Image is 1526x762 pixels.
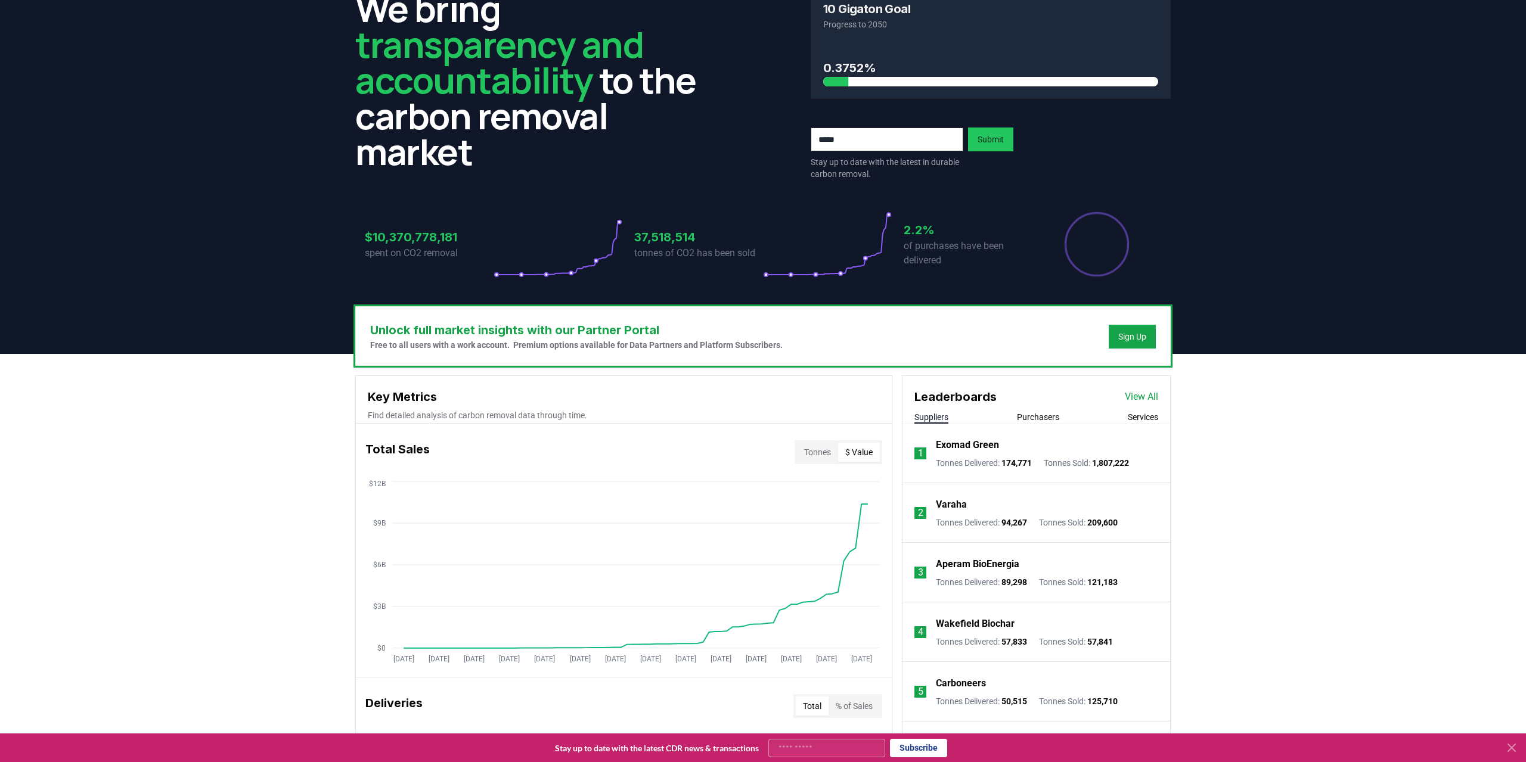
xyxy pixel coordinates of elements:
[1128,411,1158,423] button: Services
[936,557,1019,571] a: Aperam BioEnergia
[373,602,386,611] tspan: $3B
[634,228,763,246] h3: 37,518,514
[746,655,767,663] tspan: [DATE]
[914,388,997,406] h3: Leaderboards
[393,655,414,663] tspan: [DATE]
[1039,576,1118,588] p: Tonnes Sold :
[1087,518,1118,527] span: 209,600
[823,3,910,15] h3: 10 Gigaton Goal
[605,655,626,663] tspan: [DATE]
[570,655,591,663] tspan: [DATE]
[1001,696,1027,706] span: 50,515
[823,18,1158,30] p: Progress to 2050
[936,617,1015,631] a: Wakefield Biochar
[355,20,643,104] span: transparency and accountability
[936,517,1027,528] p: Tonnes Delivered :
[634,246,763,260] p: tonnes of CO2 has been sold
[1039,695,1118,707] p: Tonnes Sold :
[711,655,731,663] tspan: [DATE]
[377,644,386,652] tspan: $0
[640,655,661,663] tspan: [DATE]
[936,497,967,512] a: Varaha
[904,221,1032,239] h3: 2.2%
[918,565,923,580] p: 3
[429,655,449,663] tspan: [DATE]
[918,685,923,699] p: 5
[1087,577,1118,587] span: 121,183
[1001,577,1027,587] span: 89,298
[936,636,1027,648] p: Tonnes Delivered :
[365,440,430,464] h3: Total Sales
[1087,696,1118,706] span: 125,710
[797,443,838,462] button: Tonnes
[851,655,872,663] tspan: [DATE]
[1001,458,1032,468] span: 174,771
[368,409,880,421] p: Find detailed analysis of carbon removal data through time.
[1044,457,1129,469] p: Tonnes Sold :
[369,480,386,488] tspan: $12B
[823,59,1158,77] h3: 0.3752%
[936,438,999,452] a: Exomad Green
[675,655,696,663] tspan: [DATE]
[1109,325,1156,349] button: Sign Up
[1039,517,1118,528] p: Tonnes Sold :
[373,519,386,527] tspan: $9B
[368,388,880,406] h3: Key Metrics
[1125,390,1158,404] a: View All
[373,561,386,569] tspan: $6B
[1118,331,1146,343] a: Sign Up
[1063,211,1130,278] div: Percentage of sales delivered
[914,411,948,423] button: Suppliers
[535,655,556,663] tspan: [DATE]
[796,696,829,716] button: Total
[464,655,485,663] tspan: [DATE]
[1017,411,1059,423] button: Purchasers
[370,339,783,351] p: Free to all users with a work account. Premium options available for Data Partners and Platform S...
[365,228,494,246] h3: $10,370,778,181
[500,655,520,663] tspan: [DATE]
[370,321,783,339] h3: Unlock full market insights with our Partner Portal
[829,696,880,716] button: % of Sales
[918,506,923,520] p: 2
[1001,637,1027,646] span: 57,833
[365,694,423,718] h3: Deliveries
[904,239,1032,268] p: of purchases have been delivered
[811,156,963,180] p: Stay up to date with the latest in durable carbon removal.
[936,676,986,691] a: Carboneers
[838,443,880,462] button: $ Value
[781,655,802,663] tspan: [DATE]
[936,695,1027,707] p: Tonnes Delivered :
[816,655,837,663] tspan: [DATE]
[936,457,1032,469] p: Tonnes Delivered :
[1092,458,1129,468] span: 1,807,222
[968,127,1013,151] button: Submit
[918,625,923,639] p: 4
[936,576,1027,588] p: Tonnes Delivered :
[365,246,494,260] p: spent on CO2 removal
[1087,637,1113,646] span: 57,841
[918,446,923,461] p: 1
[1039,636,1113,648] p: Tonnes Sold :
[1001,518,1027,527] span: 94,267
